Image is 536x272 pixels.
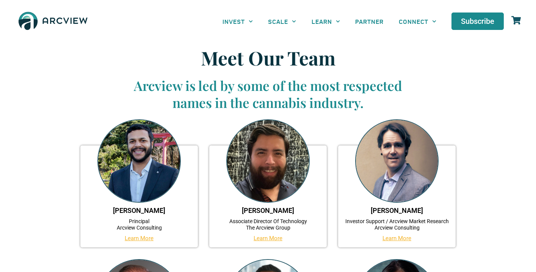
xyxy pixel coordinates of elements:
[254,235,282,242] a: Learn More
[348,13,391,30] a: PARTNER
[391,13,444,30] a: CONNECT
[345,218,449,231] a: Investor Support / Arcview Market ResearchArcview Consulting
[120,47,416,69] h1: Meet Our Team
[382,235,411,242] a: Learn More
[113,206,165,214] a: [PERSON_NAME]
[242,206,294,214] a: [PERSON_NAME]
[125,235,154,242] a: Learn More
[304,13,348,30] a: LEARN
[260,13,304,30] a: SCALE
[215,13,260,30] a: INVEST
[215,13,444,30] nav: Menu
[229,218,307,231] a: Associate Director Of TechnologyThe Arcview Group
[371,206,423,214] a: [PERSON_NAME]
[117,218,162,231] a: PrincipalArcview Consulting
[120,77,416,111] h3: Arcview is led by some of the most respected names in the cannabis industry.
[461,17,494,25] span: Subscribe
[15,8,91,35] img: The Arcview Group
[451,13,504,30] a: Subscribe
